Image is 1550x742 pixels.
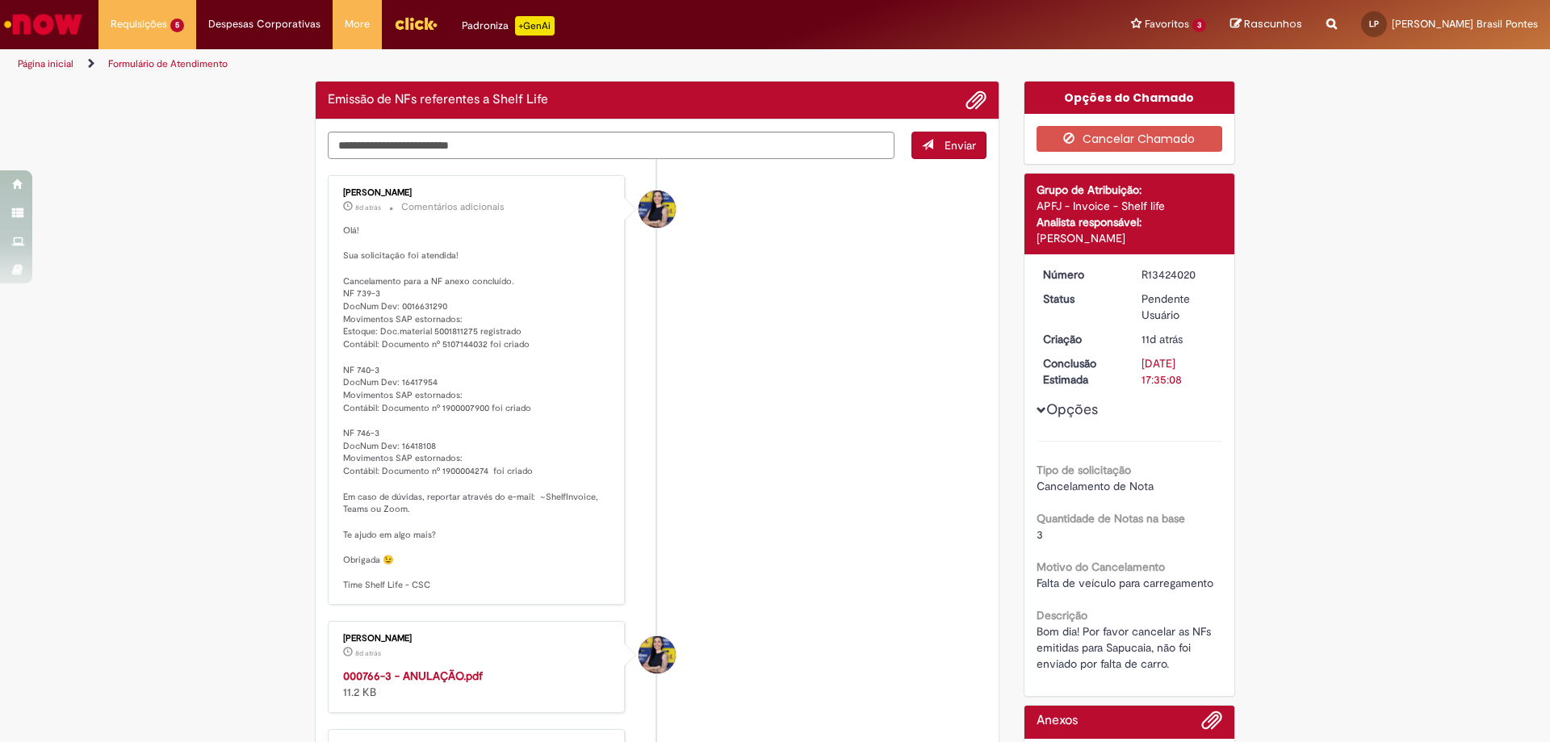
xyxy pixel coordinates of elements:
[945,138,976,153] span: Enviar
[1142,331,1217,347] div: 18/08/2025 10:35:05
[1031,291,1130,307] dt: Status
[1037,511,1185,526] b: Quantidade de Notas na base
[1230,17,1302,32] a: Rascunhos
[2,8,85,40] img: ServiceNow
[355,203,381,212] span: 8d atrás
[1142,332,1183,346] time: 18/08/2025 10:35:05
[328,132,894,159] textarea: Digite sua mensagem aqui...
[1037,608,1087,623] b: Descrição
[1037,624,1214,671] span: Bom dia! Por favor cancelar as NFs emitidas para Sapucaia, não foi enviado por falta de carro.
[343,224,612,592] p: Olá! Sua solicitação foi atendida! Cancelamento para a NF anexo concluído. NF 739-3 DocNum Dev: 0...
[1142,266,1217,283] div: R13424020
[1037,126,1223,152] button: Cancelar Chamado
[18,57,73,70] a: Página inicial
[355,648,381,658] span: 8d atrás
[343,634,612,643] div: [PERSON_NAME]
[1031,266,1130,283] dt: Número
[394,11,438,36] img: click_logo_yellow_360x200.png
[1037,479,1154,493] span: Cancelamento de Nota
[1037,463,1131,477] b: Tipo de solicitação
[170,19,184,32] span: 5
[1244,16,1302,31] span: Rascunhos
[1031,331,1130,347] dt: Criação
[1037,182,1223,198] div: Grupo de Atribuição:
[343,188,612,198] div: [PERSON_NAME]
[108,57,228,70] a: Formulário de Atendimento
[345,16,370,32] span: More
[462,16,555,36] div: Padroniza
[355,648,381,658] time: 21/08/2025 09:07:36
[343,668,612,700] div: 11.2 KB
[343,669,483,683] a: 000766-3 - ANULAÇÃO.pdf
[1201,710,1222,739] button: Adicionar anexos
[1192,19,1206,32] span: 3
[1142,355,1217,388] div: [DATE] 17:35:08
[515,16,555,36] p: +GenAi
[639,191,676,228] div: Melissa Paduani
[1145,16,1189,32] span: Favoritos
[328,93,548,107] h2: Emissão de NFs referentes a Shelf Life Histórico de tíquete
[1037,527,1043,542] span: 3
[911,132,987,159] button: Enviar
[966,90,987,111] button: Adicionar anexos
[12,49,1021,79] ul: Trilhas de página
[1037,230,1223,246] div: [PERSON_NAME]
[1369,19,1379,29] span: LP
[1037,198,1223,214] div: APFJ - Invoice - Shelf life
[355,203,381,212] time: 21/08/2025 09:07:47
[1037,714,1078,728] h2: Anexos
[1142,332,1183,346] span: 11d atrás
[1392,17,1538,31] span: [PERSON_NAME] Brasil Pontes
[1037,214,1223,230] div: Analista responsável:
[208,16,320,32] span: Despesas Corporativas
[111,16,167,32] span: Requisições
[1037,576,1213,590] span: Falta de veículo para carregamento
[1024,82,1235,114] div: Opções do Chamado
[1037,560,1165,574] b: Motivo do Cancelamento
[1142,291,1217,323] div: Pendente Usuário
[401,200,505,214] small: Comentários adicionais
[639,636,676,673] div: Melissa Paduani
[1031,355,1130,388] dt: Conclusão Estimada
